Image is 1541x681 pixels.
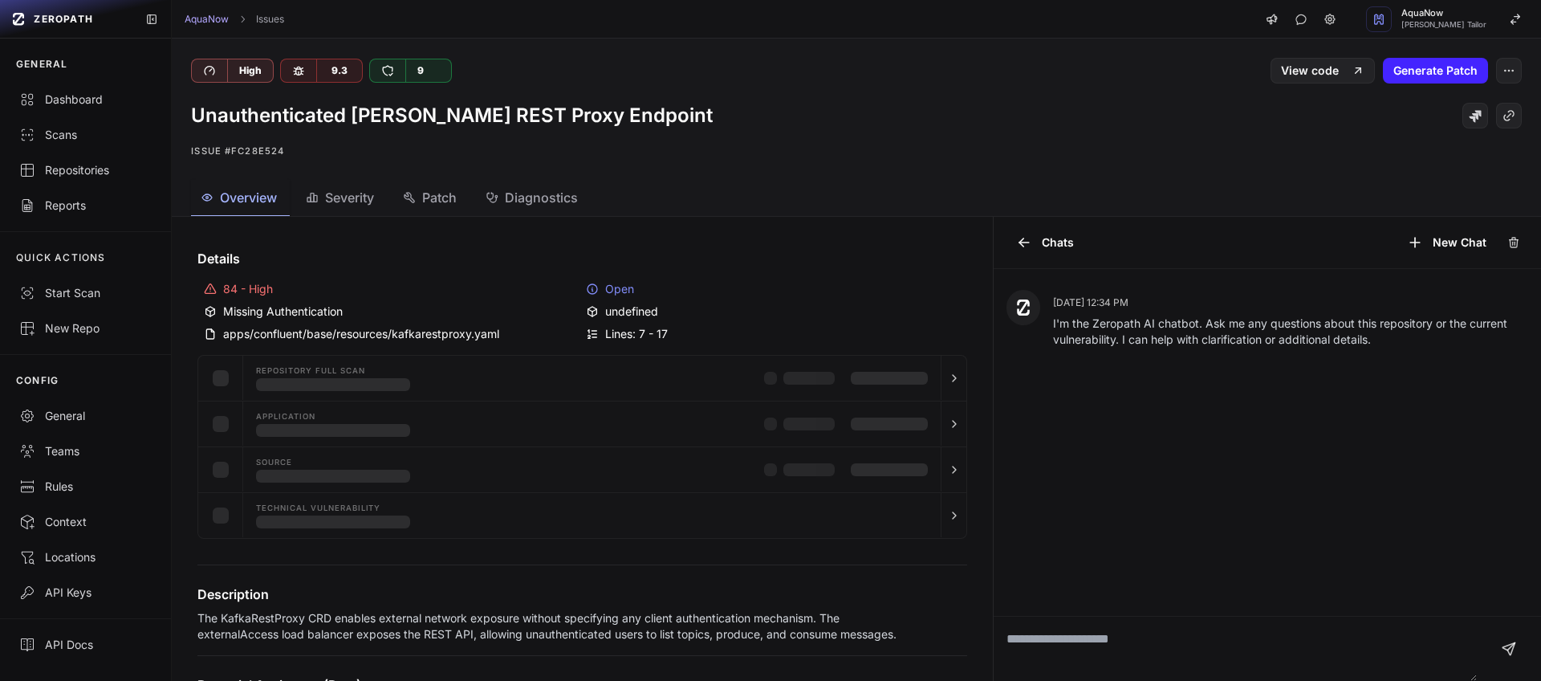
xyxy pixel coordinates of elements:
[422,188,457,207] span: Patch
[191,141,1522,161] p: Issue #fc28e524
[19,92,152,108] div: Dashboard
[19,162,152,178] div: Repositories
[1016,300,1031,316] img: Zeropath AI
[19,585,152,601] div: API Keys
[197,610,917,642] p: The KafkaRestProxy CRD enables external network exposure without specifying any client authentica...
[34,13,93,26] span: ZEROPATH
[185,13,284,26] nav: breadcrumb
[256,504,380,512] span: Technical Vulnerability
[197,249,967,268] h4: Details
[204,304,579,320] div: Missing Authentication
[19,285,152,301] div: Start Scan
[586,281,961,297] div: Open
[586,326,961,342] div: Lines: 7 - 17
[256,413,315,421] span: Application
[19,408,152,424] div: General
[227,59,273,82] div: High
[1006,230,1084,255] button: Chats
[1053,316,1528,348] p: I'm the Zeropath AI chatbot. Ask me any questions about this repository or the current vulnerabil...
[316,59,362,82] div: 9.3
[586,304,961,320] div: undefined
[256,459,292,467] span: Source
[198,356,966,401] button: Repository Full scan
[204,281,579,297] div: 84 - High
[16,251,106,264] p: QUICK ACTIONS
[198,402,966,447] button: Application
[256,367,364,375] span: Repository Full scan
[19,479,152,495] div: Rules
[1401,21,1486,29] span: [PERSON_NAME] Tailor
[185,13,229,26] a: AquaNow
[237,14,248,25] svg: chevron right,
[19,127,152,143] div: Scans
[6,6,132,32] a: ZEROPATH
[1271,58,1375,84] a: View code
[325,188,374,207] span: Severity
[19,514,152,530] div: Context
[204,326,579,342] div: apps/confluent/base/resources/kafkarestproxy.yaml
[19,443,152,459] div: Teams
[198,493,966,538] button: Technical Vulnerability
[256,13,284,26] a: Issues
[19,637,152,653] div: API Docs
[16,58,67,71] p: GENERAL
[19,549,152,565] div: Locations
[1383,58,1488,84] button: Generate Patch
[19,320,152,336] div: New Repo
[16,374,59,387] p: CONFIG
[505,188,578,207] span: Diagnostics
[220,188,277,207] span: Overview
[19,198,152,214] div: Reports
[405,59,435,82] div: 9
[197,585,967,604] h4: Description
[1397,230,1496,255] button: New Chat
[191,103,713,128] h1: Unauthenticated [PERSON_NAME] REST Proxy Endpoint
[198,447,966,492] button: Source
[1401,9,1486,18] span: AquaNow
[1053,296,1528,309] p: [DATE] 12:34 PM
